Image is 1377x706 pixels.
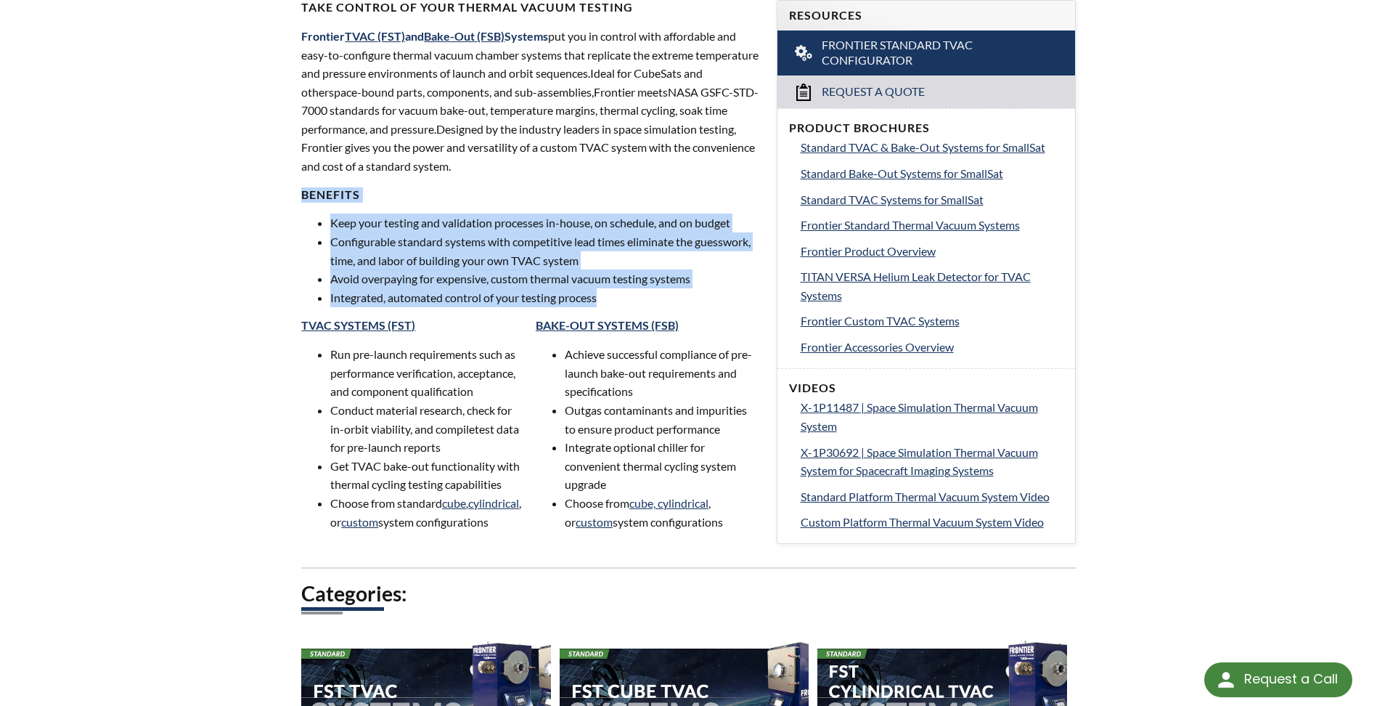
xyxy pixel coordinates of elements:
[301,122,755,173] span: Designed by the industry leaders in space simulation testing, Frontier gives you the power and ve...
[822,38,1032,68] span: Frontier Standard TVAC Configurator
[801,190,1063,209] a: Standard TVAC Systems for SmallSat
[801,513,1063,532] a: Custom Platform Thermal Vacuum System Video
[301,187,759,203] h4: BENEFITS
[330,345,525,401] li: Run pre-launch requirements such as performance verification, acceptance, and component qualifica...
[1214,668,1238,691] img: round button
[329,85,594,99] span: space-bound parts, components, and sub-assemblies,
[424,29,504,43] a: Bake-Out (FSB)
[330,269,759,288] li: Avoid overpaying for expensive, custom thermal vacuum testing systems
[330,457,525,494] li: Get TVAC bake-out functionality with thermal cycling testing capabilities
[801,487,1063,506] a: Standard Platform Thermal Vacuum System Video
[301,318,415,332] a: TVAC SYSTEMS (FST)
[801,218,1020,232] span: Frontier Standard Thermal Vacuum Systems
[565,345,759,401] li: Achieve successful compliance of pre-launch bake-out requirements and specifications
[801,515,1044,529] span: Custom Platform Thermal Vacuum System Video
[801,490,1050,503] span: Standard Platform Thermal Vacuum System Video
[801,267,1063,304] a: TITAN VERSA Helium Leak Detector for TVAC Systems
[789,8,1063,23] h4: Resources
[330,214,759,232] li: Keep your testing and validation processes in-house, on schedule, and on budget
[801,269,1031,302] span: TITAN VERSA Helium Leak Detector for TVAC Systems
[801,164,1063,183] a: Standard Bake-Out Systems for SmallSat
[1244,662,1338,696] div: Request a Call
[1204,662,1352,697] div: Request a Call
[777,31,1075,76] a: Frontier Standard TVAC Configurator
[565,494,759,531] li: Choose from , or system configurations
[341,515,378,529] a: custom
[629,496,708,510] a: cube, cylindrical
[345,29,405,43] a: TVAC (FST)
[536,318,679,332] a: BAKE-OUT SYSTEMS (FSB)
[801,398,1063,435] a: X-1P11487 | Space Simulation Thermal Vacuum System
[301,85,759,136] span: NASA GSFC-STD-7000 standards for vacuum bake-out, temperature margins, thermal cycling, soak time...
[801,314,960,328] span: Frontier Custom TVAC Systems
[468,496,519,510] a: cylindrical
[565,401,759,438] li: Outgas contaminants and impurities to ensure product performance
[442,496,466,510] a: cube
[301,27,759,176] p: put you in control with affordable and easy-to-configure thermal vacuum chamber systems that repl...
[801,244,936,258] span: Frontier Product Overview
[789,381,1063,396] h4: Videos
[801,140,1045,154] span: Standard TVAC & Bake-Out Systems for SmallSat
[777,76,1075,108] a: Request a Quote
[801,443,1063,480] a: X-1P30692 | Space Simulation Thermal Vacuum System for Spacecraft Imaging Systems
[801,242,1063,261] a: Frontier Product Overview
[330,232,759,269] li: Configurable standard systems with competitive lead times eliminate the guesswork, time, and labo...
[822,84,925,100] span: Request a Quote
[801,166,1003,180] span: Standard Bake-Out Systems for SmallSat
[301,29,548,43] span: Frontier and Systems
[801,216,1063,235] a: Frontier Standard Thermal Vacuum Systems
[576,515,613,529] a: custom
[301,48,759,99] span: xtreme temperature and pressure environments of launch and orbit sequences. eal for CubeSats and ...
[565,438,759,494] li: Integrate optional chiller for convenient thermal cycling system upgrade
[789,121,1063,136] h4: Product Brochures
[801,340,954,354] span: Frontier Accessories Overview
[801,312,1063,330] a: Frontier Custom TVAC Systems
[590,66,600,80] span: Id
[330,494,525,531] li: Choose from standard , , or system configurations
[801,445,1038,478] span: X-1P30692 | Space Simulation Thermal Vacuum System for Spacecraft Imaging Systems
[330,403,512,436] span: Conduct material research, check for in-orbit viability, and compile
[801,138,1063,157] a: Standard TVAC & Bake-Out Systems for SmallSat
[801,338,1063,357] a: Frontier Accessories Overview
[330,288,759,307] li: Integrated, automated control of your testing process
[801,192,984,206] span: Standard TVAC Systems for SmallSat
[801,400,1038,433] span: X-1P11487 | Space Simulation Thermal Vacuum System
[301,580,1075,607] h2: Categories:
